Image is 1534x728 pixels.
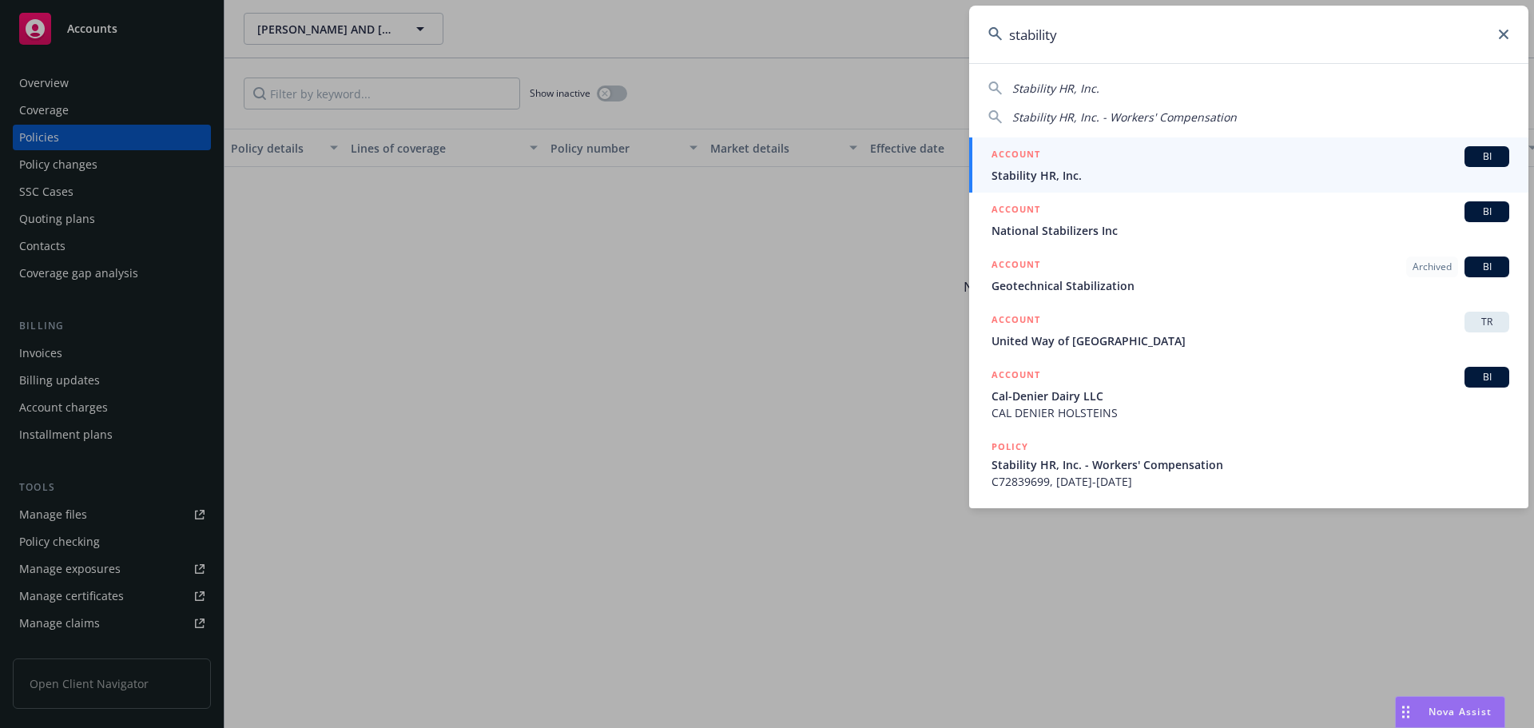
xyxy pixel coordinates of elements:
a: ACCOUNTBIStability HR, Inc. [969,137,1528,193]
span: Stability HR, Inc. - Workers' Compensation [1012,109,1237,125]
a: ACCOUNTBINational Stabilizers Inc [969,193,1528,248]
span: Stability HR, Inc. [992,167,1509,184]
span: BI [1471,260,1503,274]
h5: ACCOUNT [992,146,1040,165]
span: CAL DENIER HOLSTEINS [992,404,1509,421]
a: ACCOUNTBICal-Denier Dairy LLCCAL DENIER HOLSTEINS [969,358,1528,430]
span: TR [1471,315,1503,329]
h5: ACCOUNT [992,367,1040,386]
span: United Way of [GEOGRAPHIC_DATA] [992,332,1509,349]
button: Nova Assist [1395,696,1505,728]
h5: POLICY [992,439,1028,455]
span: Archived [1413,260,1452,274]
h5: ACCOUNT [992,257,1040,276]
span: BI [1471,149,1503,164]
span: National Stabilizers Inc [992,222,1509,239]
a: ACCOUNTTRUnited Way of [GEOGRAPHIC_DATA] [969,303,1528,358]
span: Nova Assist [1429,705,1492,718]
div: Drag to move [1396,697,1416,727]
span: Cal-Denier Dairy LLC [992,388,1509,404]
span: Geotechnical Stabilization [992,277,1509,294]
span: Stability HR, Inc. - Workers' Compensation [992,456,1509,473]
span: BI [1471,205,1503,219]
span: BI [1471,370,1503,384]
a: POLICYStability HR, Inc. - Workers' CompensationC72839699, [DATE]-[DATE] [969,430,1528,499]
h5: ACCOUNT [992,312,1040,331]
h5: ACCOUNT [992,201,1040,221]
span: Stability HR, Inc. [1012,81,1099,96]
span: C72839699, [DATE]-[DATE] [992,473,1509,490]
a: ACCOUNTArchivedBIGeotechnical Stabilization [969,248,1528,303]
input: Search... [969,6,1528,63]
